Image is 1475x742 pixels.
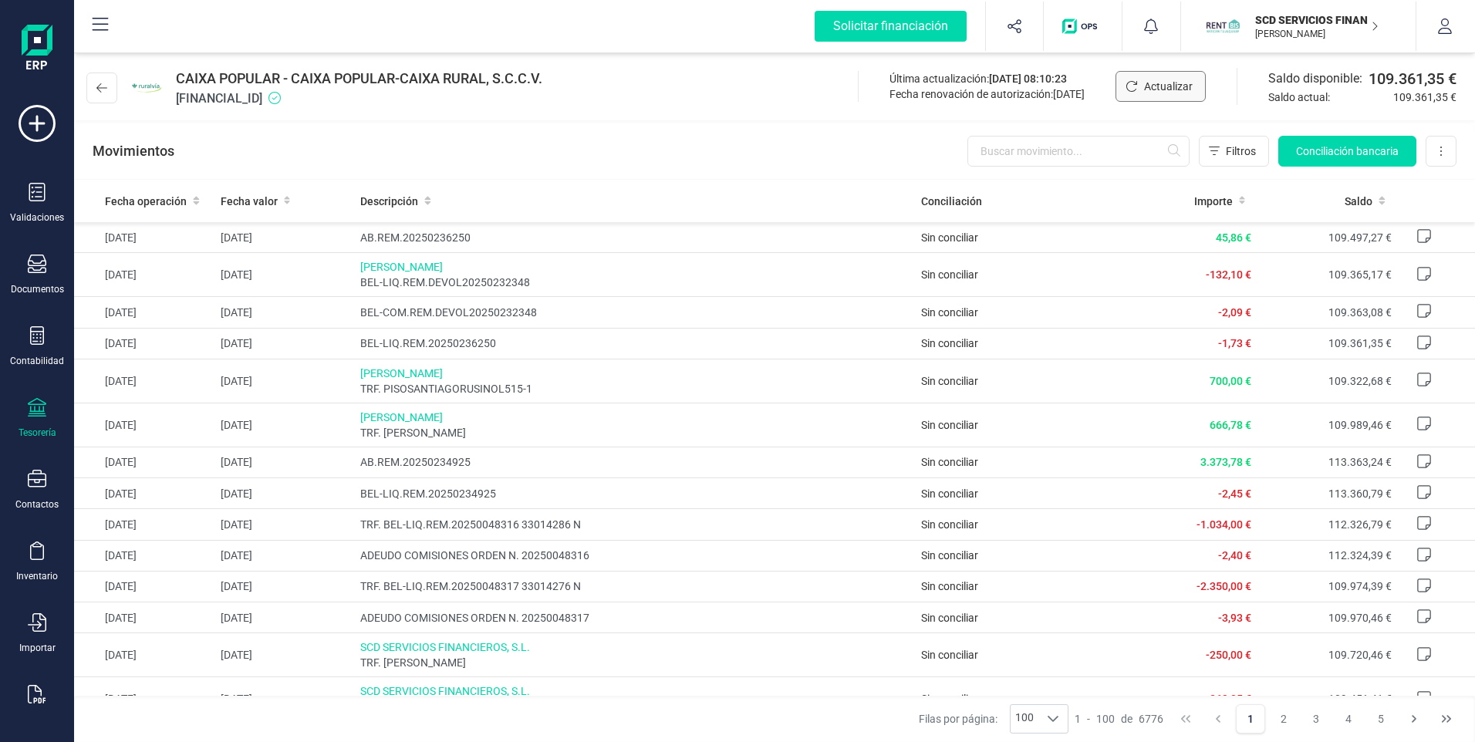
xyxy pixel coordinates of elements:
[22,25,52,74] img: Logo Finanedi
[214,540,355,571] td: [DATE]
[221,194,278,209] span: Fecha valor
[360,486,908,501] span: BEL-LIQ.REM.20250234925
[74,571,214,602] td: [DATE]
[921,649,978,661] span: Sin conciliar
[921,375,978,387] span: Sin conciliar
[74,253,214,297] td: [DATE]
[921,231,978,244] span: Sin conciliar
[74,222,214,253] td: [DATE]
[1075,711,1163,727] div: -
[16,570,58,582] div: Inventario
[1194,194,1233,209] span: Importe
[214,478,355,509] td: [DATE]
[1206,268,1251,281] span: -132,10 €
[360,275,908,290] span: BEL-LIQ.REM.DEVOL20250232348
[921,549,978,562] span: Sin conciliar
[360,639,908,655] span: SCD SERVICIOS FINANCIEROS, S.L.
[214,253,355,297] td: [DATE]
[1296,143,1399,159] span: Conciliación bancaria
[15,498,59,511] div: Contactos
[74,447,214,477] td: [DATE]
[360,410,908,425] span: [PERSON_NAME]
[360,259,908,275] span: [PERSON_NAME]
[1268,89,1387,105] span: Saldo actual:
[176,89,542,108] span: [FINANCIAL_ID]
[360,655,908,670] span: TRF. [PERSON_NAME]
[74,540,214,571] td: [DATE]
[93,140,174,162] p: Movimientos
[176,68,542,89] span: CAIXA POPULAR - CAIXA POPULAR-CAIXA RURAL, S.C.C.V.
[1075,711,1081,727] span: 1
[214,633,355,677] td: [DATE]
[921,337,978,349] span: Sin conciliar
[1200,2,1397,51] button: SCSCD SERVICIOS FINANCIEROS SL[PERSON_NAME]
[1432,704,1461,734] button: Last Page
[360,548,908,563] span: ADEUDO COMISIONES ORDEN N. 20250048316
[105,194,187,209] span: Fecha operación
[1301,704,1331,734] button: Page 3
[19,427,56,439] div: Tesorería
[1257,297,1398,328] td: 109.363,08 €
[214,403,355,447] td: [DATE]
[1096,711,1115,727] span: 100
[1257,602,1398,633] td: 109.970,46 €
[921,194,982,209] span: Conciliación
[1257,509,1398,540] td: 112.326,79 €
[1257,633,1398,677] td: 109.720,46 €
[360,454,908,470] span: AB.REM.20250234925
[921,306,978,319] span: Sin conciliar
[214,602,355,633] td: [DATE]
[1393,89,1456,105] span: 109.361,35 €
[360,610,908,626] span: ADEUDO COMISIONES ORDEN N. 20250048317
[74,328,214,359] td: [DATE]
[74,633,214,677] td: [DATE]
[1218,549,1251,562] span: -2,40 €
[1257,478,1398,509] td: 113.360,79 €
[214,509,355,540] td: [DATE]
[214,328,355,359] td: [DATE]
[921,580,978,592] span: Sin conciliar
[1268,69,1362,88] span: Saldo disponible:
[1399,704,1429,734] button: Next Page
[1257,359,1398,403] td: 109.322,68 €
[1366,704,1396,734] button: Page 5
[921,518,978,531] span: Sin conciliar
[74,478,214,509] td: [DATE]
[214,677,355,721] td: [DATE]
[1144,79,1193,94] span: Actualizar
[1255,12,1379,28] p: SCD SERVICIOS FINANCIEROS SL
[1257,222,1398,253] td: 109.497,27 €
[1206,693,1251,705] span: -269,05 €
[815,11,967,42] div: Solicitar financiación
[1369,68,1456,89] span: 109.361,35 €
[360,305,908,320] span: BEL-COM.REM.DEVOL20250232348
[1257,677,1398,721] td: 109.451,41 €
[889,86,1085,102] div: Fecha renovación de autorización:
[1226,143,1256,159] span: Filtros
[1139,711,1163,727] span: 6776
[360,336,908,351] span: BEL-LIQ.REM.20250236250
[1218,337,1251,349] span: -1,73 €
[360,194,418,209] span: Descripción
[1334,704,1363,734] button: Page 4
[74,297,214,328] td: [DATE]
[1345,194,1372,209] span: Saldo
[74,403,214,447] td: [DATE]
[1199,136,1269,167] button: Filtros
[1257,447,1398,477] td: 113.363,24 €
[1216,231,1251,244] span: 45,86 €
[360,366,908,381] span: [PERSON_NAME]
[1200,456,1251,468] span: 3.373,78 €
[1255,28,1379,40] p: [PERSON_NAME]
[1257,328,1398,359] td: 109.361,35 €
[360,578,908,594] span: TRF. BEL-LIQ.REM.20250048317 33014276 N
[74,359,214,403] td: [DATE]
[10,355,64,367] div: Contabilidad
[1206,649,1251,661] span: -250,00 €
[1053,88,1085,100] span: [DATE]
[1257,403,1398,447] td: 109.989,46 €
[19,642,56,654] div: Importar
[214,297,355,328] td: [DATE]
[1053,2,1112,51] button: Logo de OPS
[1218,487,1251,500] span: -2,45 €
